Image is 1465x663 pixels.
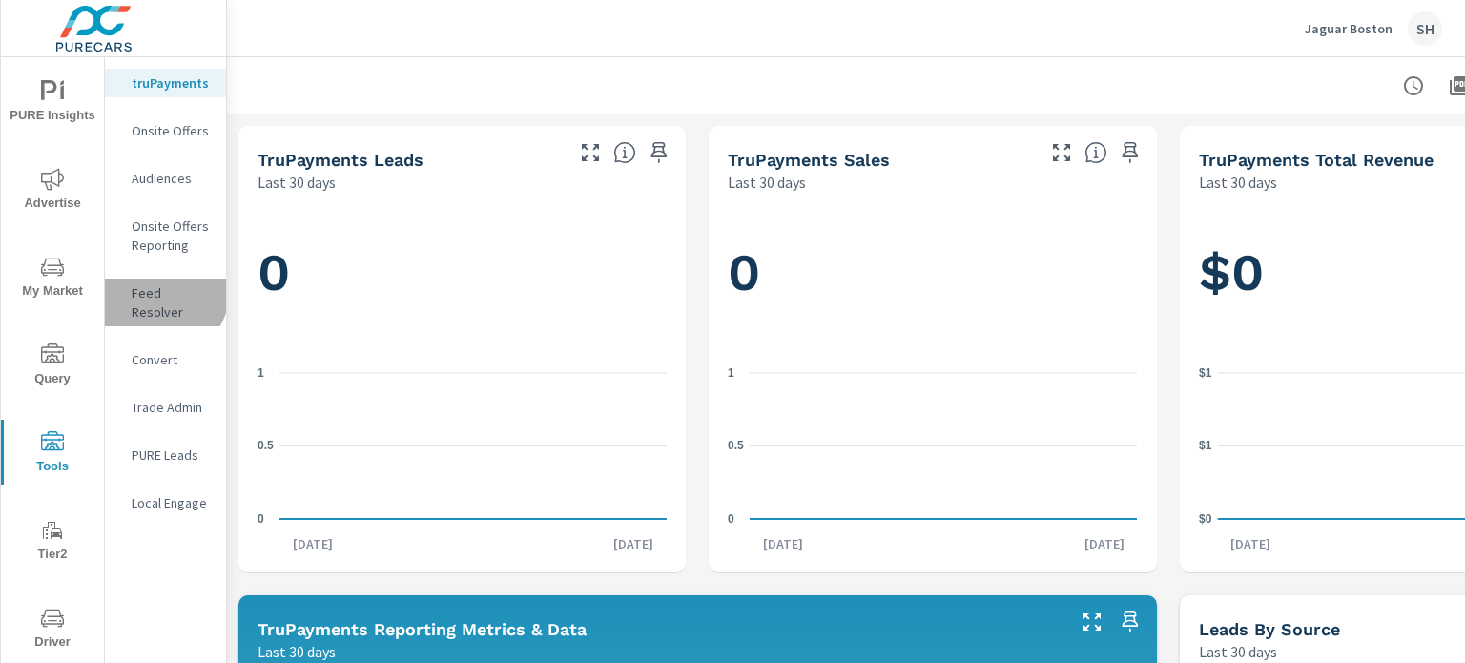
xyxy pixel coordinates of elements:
[258,512,264,526] text: 0
[1199,171,1277,194] p: Last 30 days
[613,141,636,164] span: The number of truPayments leads.
[728,240,1137,305] h1: 0
[132,217,211,255] p: Onsite Offers Reporting
[258,150,423,170] h5: truPayments Leads
[105,116,226,145] div: Onsite Offers
[105,69,226,97] div: truPayments
[1115,607,1145,637] span: Save this to your personalized report
[258,240,667,305] h1: 0
[105,488,226,517] div: Local Engage
[1199,366,1212,380] text: $1
[132,283,211,321] p: Feed Resolver
[7,168,98,215] span: Advertise
[575,137,606,168] button: Make Fullscreen
[132,121,211,140] p: Onsite Offers
[258,619,587,639] h5: truPayments Reporting Metrics & Data
[105,441,226,469] div: PURE Leads
[7,343,98,390] span: Query
[258,640,336,663] p: Last 30 days
[7,519,98,566] span: Tier2
[7,80,98,127] span: PURE Insights
[105,393,226,422] div: Trade Admin
[105,212,226,259] div: Onsite Offers Reporting
[132,398,211,417] p: Trade Admin
[7,256,98,302] span: My Market
[105,345,226,374] div: Convert
[132,169,211,188] p: Audiences
[1071,534,1138,553] p: [DATE]
[1217,534,1284,553] p: [DATE]
[132,350,211,369] p: Convert
[7,431,98,478] span: Tools
[132,73,211,93] p: truPayments
[132,493,211,512] p: Local Engage
[728,512,734,526] text: 0
[105,164,226,193] div: Audiences
[728,366,734,380] text: 1
[258,171,336,194] p: Last 30 days
[1199,619,1340,639] h5: Leads By Source
[1199,512,1212,526] text: $0
[728,171,806,194] p: Last 30 days
[750,534,816,553] p: [DATE]
[1199,150,1434,170] h5: truPayments Total Revenue
[728,439,744,452] text: 0.5
[7,607,98,653] span: Driver
[1305,20,1393,37] p: Jaguar Boston
[644,137,674,168] span: Save this to your personalized report
[728,150,890,170] h5: truPayments Sales
[1046,137,1077,168] button: Make Fullscreen
[105,279,226,326] div: Feed Resolver
[600,534,667,553] p: [DATE]
[1199,439,1212,452] text: $1
[258,366,264,380] text: 1
[1115,137,1145,168] span: Save this to your personalized report
[1077,607,1107,637] button: Make Fullscreen
[279,534,346,553] p: [DATE]
[1084,141,1107,164] span: Number of sales matched to a truPayments lead. [Source: This data is sourced from the dealer's DM...
[132,445,211,465] p: PURE Leads
[1408,11,1442,46] div: SH
[1199,640,1277,663] p: Last 30 days
[258,439,274,452] text: 0.5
